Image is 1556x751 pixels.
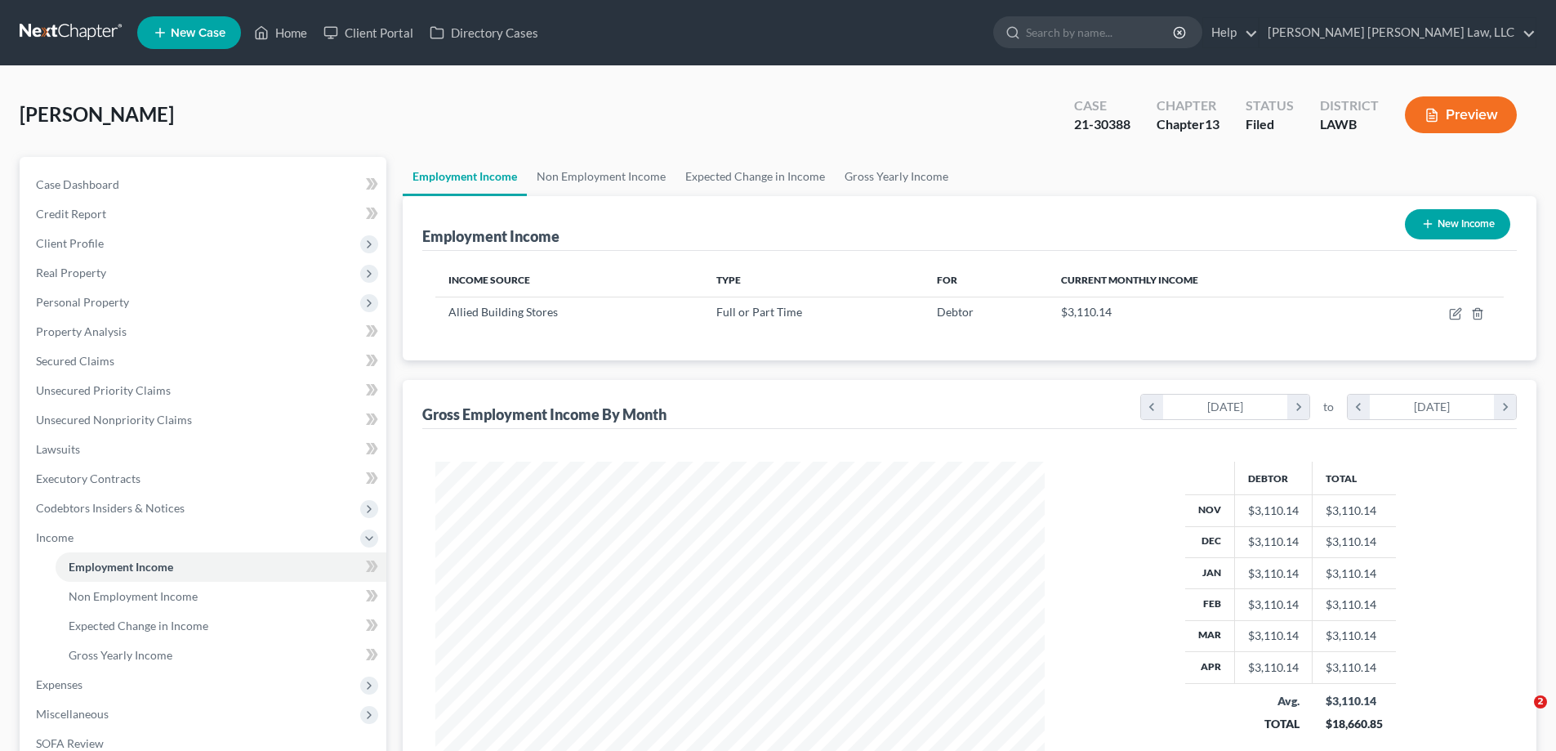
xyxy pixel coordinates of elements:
[36,736,104,750] span: SOFA Review
[1534,695,1547,709] span: 2
[36,472,140,485] span: Executory Contracts
[69,648,172,662] span: Gross Yearly Income
[1494,395,1516,419] i: chevron_right
[1326,693,1383,709] div: $3,110.14
[36,295,129,309] span: Personal Property
[23,346,386,376] a: Secured Claims
[1074,96,1130,115] div: Case
[1185,620,1235,651] th: Mar
[1235,462,1313,494] th: Debtor
[527,157,675,196] a: Non Employment Income
[1313,462,1396,494] th: Total
[56,611,386,641] a: Expected Change in Income
[1061,274,1198,286] span: Current Monthly Income
[1163,395,1288,419] div: [DATE]
[69,619,208,633] span: Expected Change in Income
[1061,305,1112,319] span: $3,110.14
[1323,399,1334,415] span: to
[171,27,225,39] span: New Case
[1246,115,1294,134] div: Filed
[1248,503,1299,519] div: $3,110.14
[1141,395,1163,419] i: chevron_left
[1185,495,1235,526] th: Nov
[20,102,174,126] span: [PERSON_NAME]
[1370,395,1495,419] div: [DATE]
[1313,557,1396,588] td: $3,110.14
[1320,96,1379,115] div: District
[835,157,958,196] a: Gross Yearly Income
[36,266,106,279] span: Real Property
[1205,116,1219,132] span: 13
[1313,526,1396,557] td: $3,110.14
[1074,115,1130,134] div: 21-30388
[1248,597,1299,613] div: $3,110.14
[23,170,386,199] a: Case Dashboard
[36,236,104,250] span: Client Profile
[1185,526,1235,557] th: Dec
[1246,96,1294,115] div: Status
[1248,628,1299,644] div: $3,110.14
[1248,565,1299,582] div: $3,110.14
[1203,18,1258,47] a: Help
[69,589,198,603] span: Non Employment Income
[1185,557,1235,588] th: Jan
[1157,96,1219,115] div: Chapter
[1348,395,1370,419] i: chevron_left
[1326,716,1383,732] div: $18,660.85
[36,177,119,191] span: Case Dashboard
[1248,659,1299,676] div: $3,110.14
[1157,115,1219,134] div: Chapter
[23,317,386,346] a: Property Analysis
[1320,115,1379,134] div: LAWB
[716,305,802,319] span: Full or Part Time
[1405,96,1517,133] button: Preview
[1260,18,1536,47] a: [PERSON_NAME] [PERSON_NAME] Law, LLC
[422,226,560,246] div: Employment Income
[23,405,386,435] a: Unsecured Nonpriority Claims
[448,305,558,319] span: Allied Building Stores
[1248,693,1300,709] div: Avg.
[1313,589,1396,620] td: $3,110.14
[937,305,974,319] span: Debtor
[1248,716,1300,732] div: TOTAL
[448,274,530,286] span: Income Source
[421,18,546,47] a: Directory Cases
[422,405,667,424] div: Gross Employment Income By Month
[1313,495,1396,526] td: $3,110.14
[1405,209,1510,239] button: New Income
[36,677,82,691] span: Expenses
[36,383,171,397] span: Unsecured Priority Claims
[1026,17,1175,47] input: Search by name...
[56,582,386,611] a: Non Employment Income
[56,552,386,582] a: Employment Income
[23,464,386,494] a: Executory Contracts
[23,199,386,229] a: Credit Report
[23,376,386,405] a: Unsecured Priority Claims
[56,641,386,670] a: Gross Yearly Income
[1287,395,1309,419] i: chevron_right
[937,274,957,286] span: For
[36,324,127,338] span: Property Analysis
[1313,620,1396,651] td: $3,110.14
[69,560,173,574] span: Employment Income
[675,157,835,196] a: Expected Change in Income
[36,354,114,368] span: Secured Claims
[246,18,315,47] a: Home
[1185,589,1235,620] th: Feb
[1313,652,1396,683] td: $3,110.14
[36,707,109,721] span: Miscellaneous
[1248,534,1299,550] div: $3,110.14
[36,413,192,427] span: Unsecured Nonpriority Claims
[23,435,386,464] a: Lawsuits
[315,18,421,47] a: Client Portal
[36,442,80,456] span: Lawsuits
[403,157,527,196] a: Employment Income
[1500,695,1540,735] iframe: Intercom live chat
[36,530,74,544] span: Income
[36,207,106,221] span: Credit Report
[36,501,185,515] span: Codebtors Insiders & Notices
[716,274,741,286] span: Type
[1185,652,1235,683] th: Apr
